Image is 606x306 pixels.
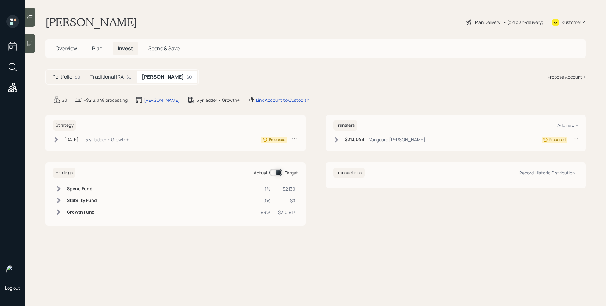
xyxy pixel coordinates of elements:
[92,45,103,52] span: Plan
[142,74,184,80] h5: [PERSON_NAME]
[261,209,270,216] div: 99%
[56,45,77,52] span: Overview
[187,74,192,80] div: $0
[261,186,270,192] div: 1%
[333,120,357,131] h6: Transfers
[5,285,20,291] div: Log out
[62,97,67,103] div: $0
[475,19,500,26] div: Plan Delivery
[144,97,180,103] div: [PERSON_NAME]
[67,210,97,215] h6: Growth Fund
[86,136,129,143] div: 5 yr ladder • Growth+
[278,197,295,204] div: $0
[278,186,295,192] div: $2,130
[549,137,566,143] div: Proposed
[126,74,132,80] div: $0
[261,197,270,204] div: 0%
[67,186,97,192] h6: Spend Fund
[6,265,19,277] img: james-distasi-headshot.png
[45,15,137,29] h1: [PERSON_NAME]
[562,19,581,26] div: Kustomer
[53,168,75,178] h6: Holdings
[269,137,285,143] div: Proposed
[53,120,76,131] h6: Strategy
[254,169,267,176] div: Actual
[84,97,128,103] div: +$213,048 processing
[278,209,295,216] div: $210,917
[52,74,72,80] h5: Portfolio
[345,137,364,142] h6: $213,048
[196,97,240,103] div: 5 yr ladder • Growth+
[75,74,80,80] div: $0
[557,122,578,128] div: Add new +
[503,19,544,26] div: • (old plan-delivery)
[64,136,79,143] div: [DATE]
[333,168,365,178] h6: Transactions
[118,45,133,52] span: Invest
[256,97,309,103] div: Link Account to Custodian
[148,45,180,52] span: Spend & Save
[548,74,586,80] div: Propose Account +
[67,198,97,203] h6: Stability Fund
[90,74,124,80] h5: Traditional IRA
[369,136,425,143] div: Vanguard [PERSON_NAME]
[519,170,578,176] div: Record Historic Distribution +
[285,169,298,176] div: Target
